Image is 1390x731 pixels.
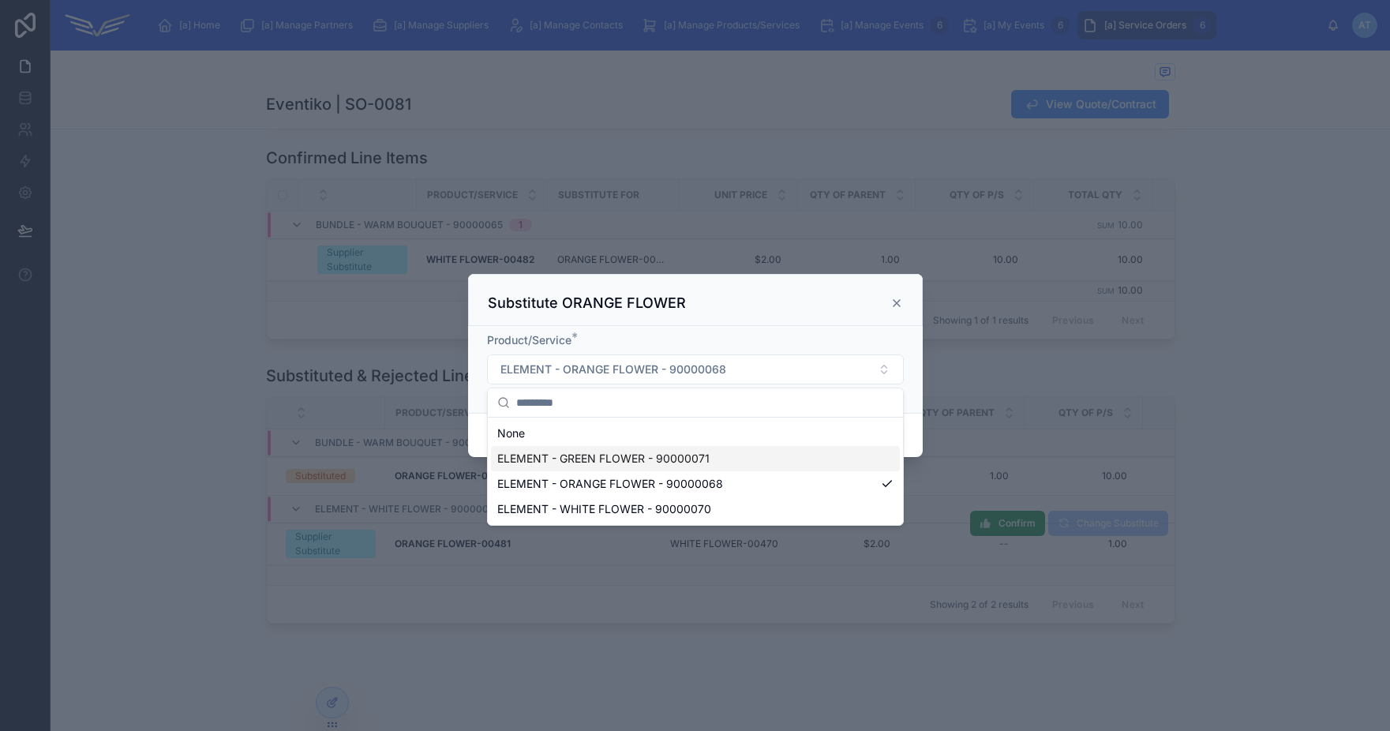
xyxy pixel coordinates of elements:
[497,476,723,492] span: ELEMENT - ORANGE FLOWER - 90000068
[497,451,710,467] span: ELEMENT - GREEN FLOWER - 90000071
[497,501,711,517] span: ELEMENT - WHITE FLOWER - 90000070
[491,421,900,446] div: None
[488,294,686,313] h3: Substitute ORANGE FLOWER
[500,362,726,377] span: ELEMENT - ORANGE FLOWER - 90000068
[488,418,903,525] div: Suggestions
[487,354,904,384] button: Select Button
[487,333,571,347] span: Product/Service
